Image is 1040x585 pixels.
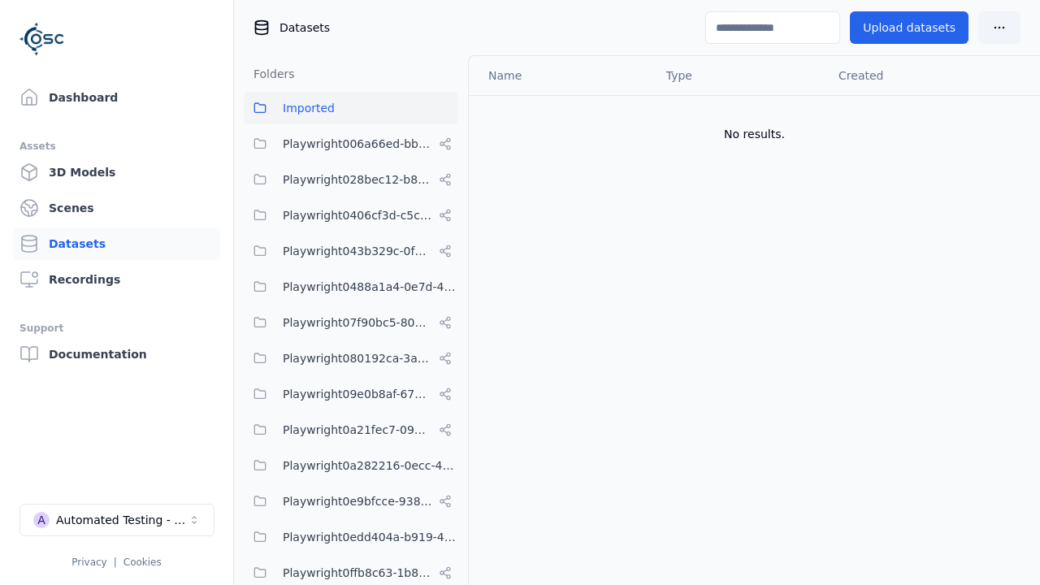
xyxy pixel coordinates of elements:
[283,241,432,261] span: Playwright043b329c-0fea-4eef-a1dd-c1b85d96f68d
[653,56,825,95] th: Type
[123,557,162,568] a: Cookies
[56,512,188,528] div: Automated Testing - Playwright
[283,384,432,404] span: Playwright09e0b8af-6797-487c-9a58-df45af994400
[244,128,458,160] button: Playwright006a66ed-bbfa-4b84-a6f2-8b03960da6f1
[283,527,458,547] span: Playwright0edd404a-b919-41a7-9a8d-3e80e0159239
[283,134,432,154] span: Playwright006a66ed-bbfa-4b84-a6f2-8b03960da6f1
[19,504,214,536] button: Select a workspace
[19,136,214,156] div: Assets
[19,318,214,338] div: Support
[283,170,432,189] span: Playwright028bec12-b853-4041-8716-f34111cdbd0b
[283,349,432,368] span: Playwright080192ca-3ab8-4170-8689-2c2dffafb10d
[13,81,220,114] a: Dashboard
[114,557,117,568] span: |
[283,98,335,118] span: Imported
[283,420,432,440] span: Playwright0a21fec7-093e-446e-ac90-feefe60349da
[244,163,458,196] button: Playwright028bec12-b853-4041-8716-f34111cdbd0b
[283,277,458,297] span: Playwright0488a1a4-0e7d-4299-bdea-dd156cc484d6
[244,449,458,482] button: Playwright0a282216-0ecc-4192-904d-1db5382f43aa
[71,557,106,568] a: Privacy
[283,456,458,475] span: Playwright0a282216-0ecc-4192-904d-1db5382f43aa
[279,19,330,36] span: Datasets
[244,306,458,339] button: Playwright07f90bc5-80d1-4d58-862e-051c9f56b799
[244,521,458,553] button: Playwright0edd404a-b919-41a7-9a8d-3e80e0159239
[283,563,432,583] span: Playwright0ffb8c63-1b89-42f9-8930-08c6864de4e8
[13,227,220,260] a: Datasets
[825,56,1014,95] th: Created
[469,95,1040,173] td: No results.
[13,192,220,224] a: Scenes
[283,206,432,225] span: Playwright0406cf3d-c5c6-4809-a891-d4d7aaf60441
[13,156,220,188] a: 3D Models
[244,342,458,375] button: Playwright080192ca-3ab8-4170-8689-2c2dffafb10d
[244,485,458,518] button: Playwright0e9bfcce-9385-4655-aad9-5e1830d0cbce
[283,313,432,332] span: Playwright07f90bc5-80d1-4d58-862e-051c9f56b799
[469,56,653,95] th: Name
[13,263,220,296] a: Recordings
[19,16,65,62] img: Logo
[244,199,458,232] button: Playwright0406cf3d-c5c6-4809-a891-d4d7aaf60441
[244,378,458,410] button: Playwright09e0b8af-6797-487c-9a58-df45af994400
[244,92,458,124] button: Imported
[13,338,220,370] a: Documentation
[33,512,50,528] div: A
[283,492,432,511] span: Playwright0e9bfcce-9385-4655-aad9-5e1830d0cbce
[244,271,458,303] button: Playwright0488a1a4-0e7d-4299-bdea-dd156cc484d6
[850,11,968,44] button: Upload datasets
[244,414,458,446] button: Playwright0a21fec7-093e-446e-ac90-feefe60349da
[244,235,458,267] button: Playwright043b329c-0fea-4eef-a1dd-c1b85d96f68d
[244,66,295,82] h3: Folders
